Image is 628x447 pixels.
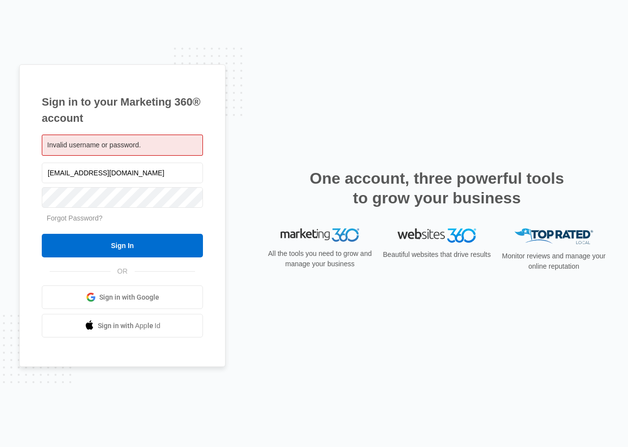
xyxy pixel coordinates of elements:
a: Forgot Password? [47,214,103,222]
span: Invalid username or password. [47,141,141,149]
p: Beautiful websites that drive results [382,250,492,260]
a: Sign in with Apple Id [42,314,203,337]
span: OR [111,266,135,277]
img: Marketing 360 [281,228,359,242]
img: Top Rated Local [514,228,593,245]
p: Monitor reviews and manage your online reputation [499,251,609,272]
input: Sign In [42,234,203,257]
img: Websites 360 [398,228,476,243]
a: Sign in with Google [42,285,203,309]
h2: One account, three powerful tools to grow your business [307,168,567,208]
h1: Sign in to your Marketing 360® account [42,94,203,126]
span: Sign in with Apple Id [98,321,161,331]
span: Sign in with Google [99,292,159,303]
p: All the tools you need to grow and manage your business [265,249,375,269]
input: Email [42,163,203,183]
